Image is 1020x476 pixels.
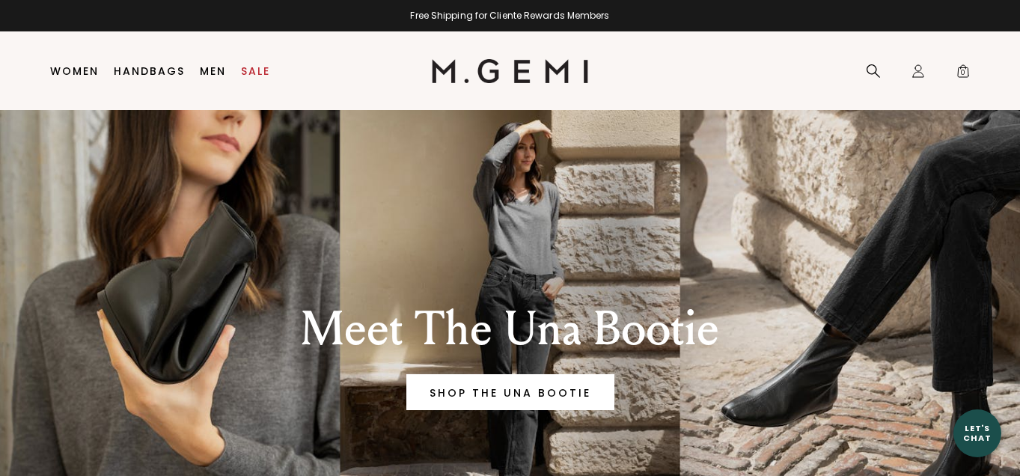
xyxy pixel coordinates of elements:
a: Men [200,65,226,77]
a: Sale [241,65,270,77]
div: Let's Chat [953,424,1001,442]
div: Meet The Una Bootie [233,302,788,356]
a: Handbags [114,65,185,77]
a: Women [50,65,99,77]
img: M.Gemi [432,59,588,83]
a: Banner primary button [406,374,614,410]
span: 0 [956,67,971,82]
